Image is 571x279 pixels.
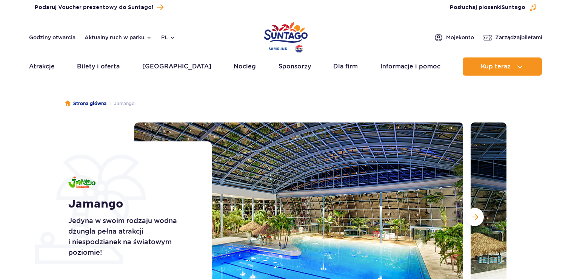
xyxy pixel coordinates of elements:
a: Atrakcje [29,57,55,76]
a: Dla firm [333,57,358,76]
a: Sponsorzy [279,57,311,76]
button: Następny slajd [466,208,484,226]
a: Godziny otwarcia [29,34,75,41]
button: Posłuchaj piosenkiSuntago [450,4,537,11]
span: Moje konto [446,34,474,41]
span: Zarządzaj biletami [495,34,542,41]
span: Posłuchaj piosenki [450,4,525,11]
a: Strona główna [65,100,106,107]
button: Aktualny ruch w parku [85,34,152,40]
button: pl [161,34,175,41]
button: Kup teraz [463,57,542,76]
a: Informacje i pomoc [380,57,440,76]
span: Podaruj Voucher prezentowy do Suntago! [35,4,153,11]
a: Nocleg [234,57,256,76]
h1: Jamango [68,197,195,211]
a: Podaruj Voucher prezentowy do Suntago! [35,2,163,12]
a: Mojekonto [434,33,474,42]
a: Zarządzajbiletami [483,33,542,42]
a: Bilety i oferta [77,57,120,76]
p: Jedyna w swoim rodzaju wodna dżungla pełna atrakcji i niespodzianek na światowym poziomie! [68,215,195,258]
a: Park of Poland [264,19,308,54]
span: Suntago [502,5,525,10]
span: Kup teraz [481,63,511,70]
img: Jamango [68,177,95,188]
li: Jamango [106,100,135,107]
a: [GEOGRAPHIC_DATA] [142,57,211,76]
